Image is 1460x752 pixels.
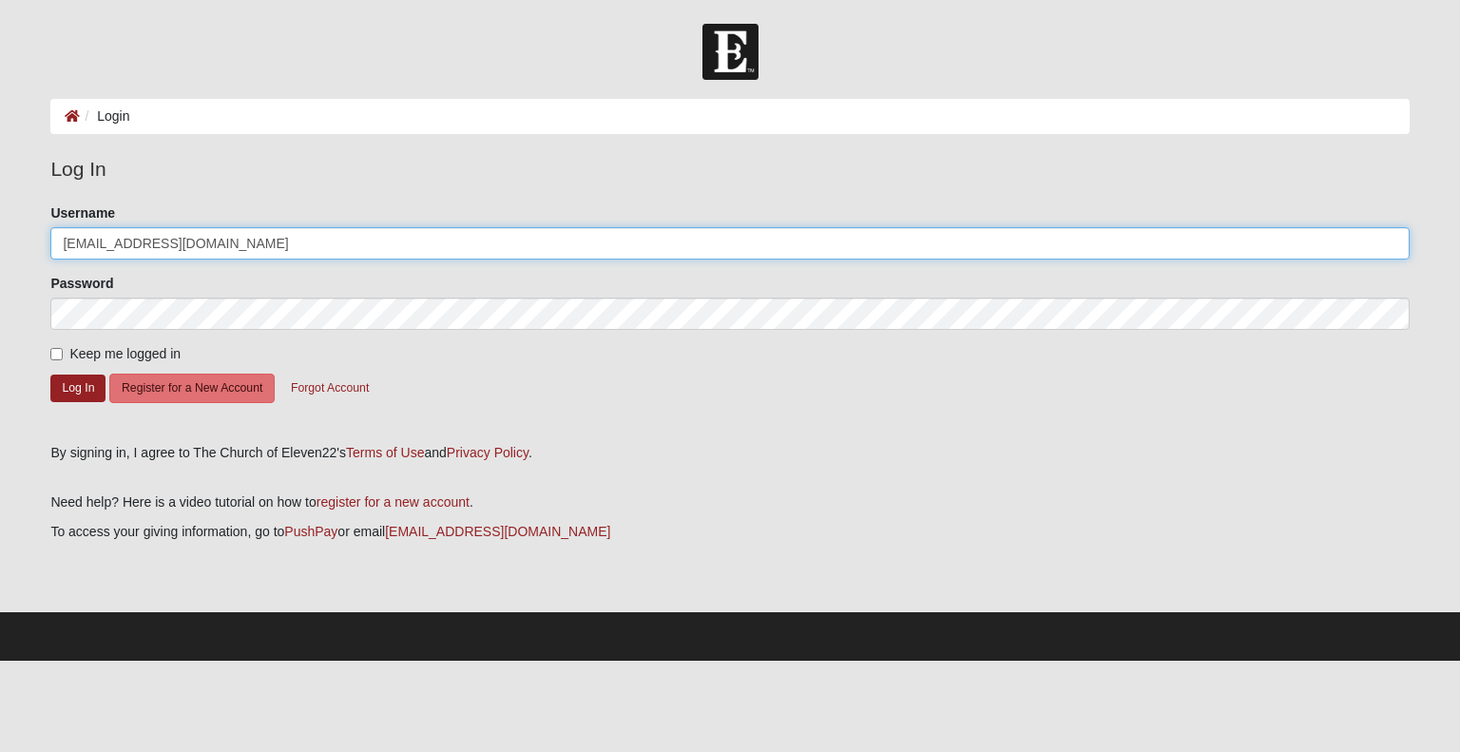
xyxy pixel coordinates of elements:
[69,346,181,361] span: Keep me logged in
[50,348,63,360] input: Keep me logged in
[50,522,1409,542] p: To access your giving information, go to or email
[346,445,424,460] a: Terms of Use
[284,524,337,539] a: PushPay
[702,24,759,80] img: Church of Eleven22 Logo
[80,106,129,126] li: Login
[50,154,1409,184] legend: Log In
[50,274,113,293] label: Password
[50,492,1409,512] p: Need help? Here is a video tutorial on how to .
[385,524,610,539] a: [EMAIL_ADDRESS][DOMAIN_NAME]
[50,443,1409,463] div: By signing in, I agree to The Church of Eleven22's and .
[50,375,106,402] button: Log In
[317,494,470,510] a: register for a new account
[279,374,381,403] button: Forgot Account
[109,374,275,403] button: Register for a New Account
[447,445,528,460] a: Privacy Policy
[50,203,115,222] label: Username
